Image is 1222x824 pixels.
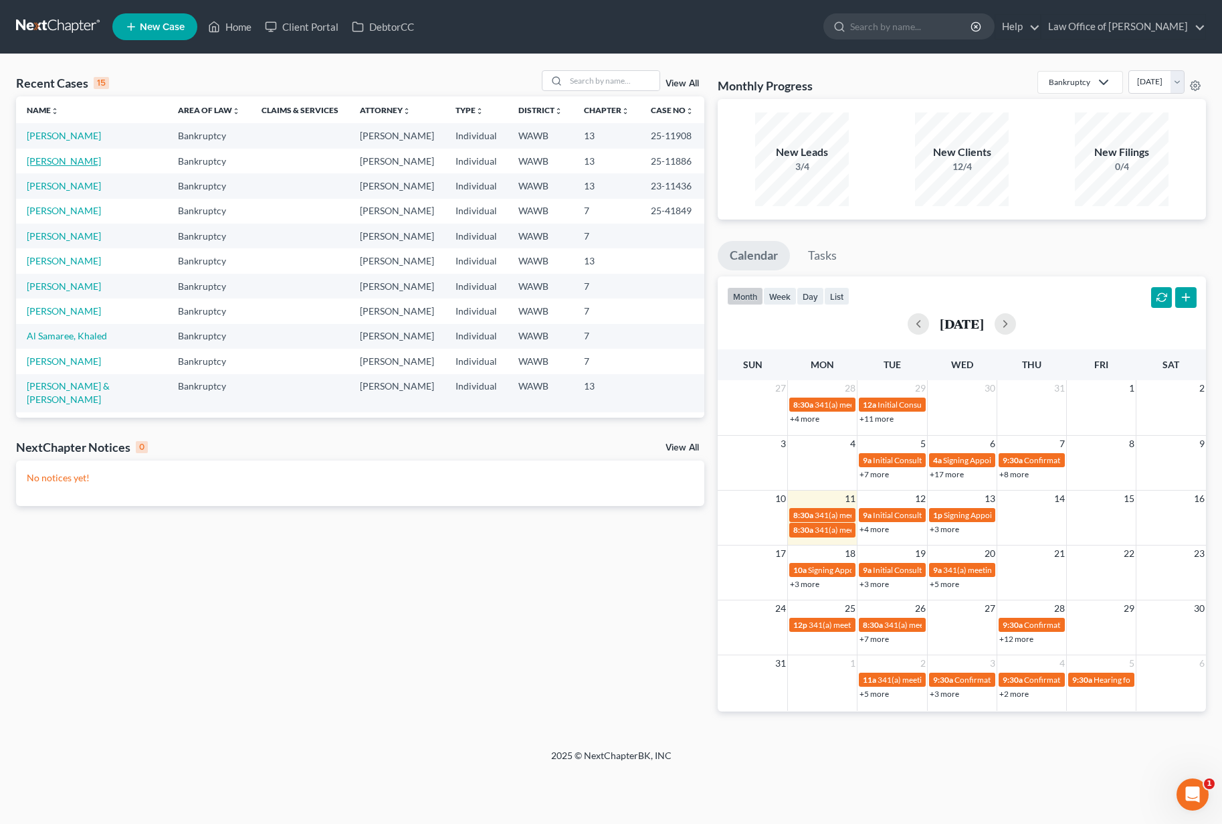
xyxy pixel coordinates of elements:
[755,160,849,173] div: 3/4
[873,565,988,575] span: Initial Consultation Appointment
[349,349,445,374] td: [PERSON_NAME]
[944,510,1017,520] span: Signing Appointment
[995,15,1040,39] a: Help
[167,412,251,437] td: Bankruptcy
[16,75,109,91] div: Recent Cases
[1094,359,1108,370] span: Fri
[774,546,787,562] span: 17
[167,123,251,148] td: Bankruptcy
[349,374,445,412] td: [PERSON_NAME]
[167,149,251,173] td: Bankruptcy
[743,359,762,370] span: Sun
[933,455,942,465] span: 4a
[508,224,573,248] td: WAWB
[27,255,101,266] a: [PERSON_NAME]
[943,565,1072,575] span: 341(a) meeting for [PERSON_NAME]
[1193,491,1206,507] span: 16
[445,349,508,374] td: Individual
[1053,600,1066,616] span: 28
[824,287,849,305] button: list
[1177,778,1209,811] iframe: Intercom live chat
[508,412,573,437] td: WAWB
[859,469,889,479] a: +7 more
[349,173,445,198] td: [PERSON_NAME]
[774,655,787,671] span: 31
[859,579,889,589] a: +3 more
[843,546,857,562] span: 18
[790,414,819,424] a: +4 more
[1049,76,1090,88] div: Bankruptcy
[863,620,883,630] span: 8:30a
[94,77,109,89] div: 15
[808,565,882,575] span: Signing Appointment
[1053,491,1066,507] span: 14
[1003,675,1023,685] span: 9:30a
[360,105,411,115] a: Attorneyunfold_more
[573,248,640,273] td: 13
[136,441,148,453] div: 0
[914,380,927,396] span: 29
[51,107,59,115] i: unfold_more
[1022,359,1041,370] span: Thu
[1193,546,1206,562] span: 23
[954,675,1106,685] span: Confirmation hearing for [PERSON_NAME]
[815,400,1015,410] span: 341(a) meeting for [PERSON_NAME] & [PERSON_NAME]
[930,579,959,589] a: +5 more
[445,324,508,349] td: Individual
[445,123,508,148] td: Individual
[915,160,1009,173] div: 12/4
[1053,546,1066,562] span: 21
[27,471,694,485] p: No notices yet!
[999,689,1029,699] a: +2 more
[849,436,857,452] span: 4
[793,510,813,520] span: 8:30a
[989,436,997,452] span: 6
[573,224,640,248] td: 7
[573,324,640,349] td: 7
[1162,359,1179,370] span: Sat
[793,565,807,575] span: 10a
[258,15,345,39] a: Client Portal
[1193,600,1206,616] span: 30
[815,510,944,520] span: 341(a) meeting for [PERSON_NAME]
[793,525,813,535] span: 8:30a
[1058,655,1066,671] span: 4
[508,349,573,374] td: WAWB
[27,105,59,115] a: Nameunfold_more
[573,274,640,299] td: 7
[27,355,101,367] a: [PERSON_NAME]
[445,299,508,323] td: Individual
[933,510,942,520] span: 1p
[27,380,110,405] a: [PERSON_NAME] & [PERSON_NAME]
[1198,436,1206,452] span: 9
[16,439,148,455] div: NextChapter Notices
[230,749,993,773] div: 2025 © NextChapterBK, INC
[573,412,640,437] td: 7
[251,96,349,123] th: Claims & Services
[508,324,573,349] td: WAWB
[403,107,411,115] i: unfold_more
[1072,675,1092,685] span: 9:30a
[774,380,787,396] span: 27
[27,155,101,167] a: [PERSON_NAME]
[1024,675,1176,685] span: Confirmation hearing for [PERSON_NAME]
[863,675,876,685] span: 11a
[779,436,787,452] span: 3
[508,199,573,224] td: WAWB
[933,675,953,685] span: 9:30a
[621,107,629,115] i: unfold_more
[796,241,849,270] a: Tasks
[349,123,445,148] td: [PERSON_NAME]
[476,107,484,115] i: unfold_more
[809,620,1009,630] span: 341(a) meeting for [PERSON_NAME] & [PERSON_NAME]
[27,280,101,292] a: [PERSON_NAME]
[508,248,573,273] td: WAWB
[201,15,258,39] a: Home
[718,241,790,270] a: Calendar
[508,299,573,323] td: WAWB
[843,491,857,507] span: 11
[167,274,251,299] td: Bankruptcy
[167,324,251,349] td: Bankruptcy
[914,600,927,616] span: 26
[1198,380,1206,396] span: 2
